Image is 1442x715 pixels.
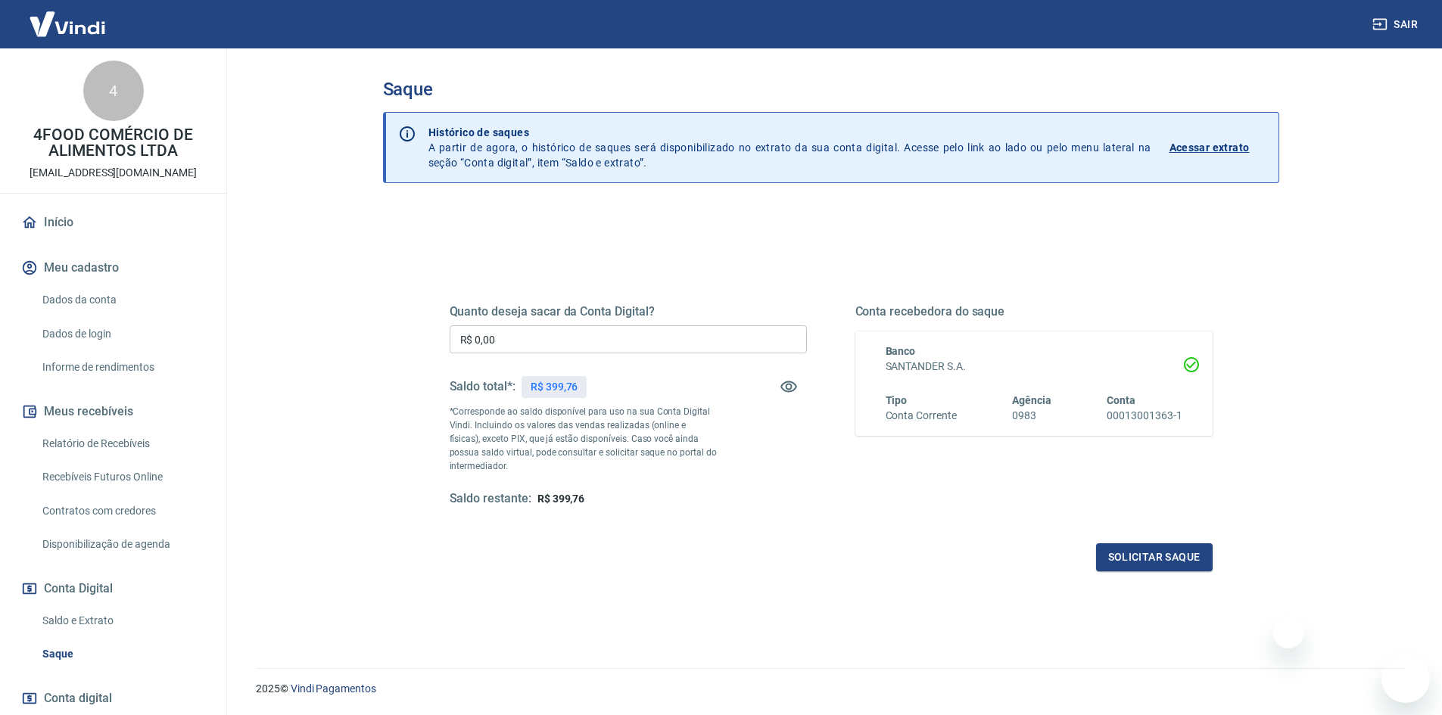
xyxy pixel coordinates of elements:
a: Início [18,206,208,239]
a: Conta digital [18,682,208,715]
div: 4 [83,61,144,121]
a: Relatório de Recebíveis [36,428,208,459]
button: Sair [1369,11,1424,39]
button: Meus recebíveis [18,395,208,428]
iframe: Botão para abrir a janela de mensagens [1381,654,1430,703]
span: Conta digital [44,688,112,709]
p: 2025 © [256,681,1406,697]
a: Acessar extrato [1169,125,1266,170]
a: Recebíveis Futuros Online [36,462,208,493]
button: Solicitar saque [1096,543,1213,571]
button: Conta Digital [18,572,208,605]
p: A partir de agora, o histórico de saques será disponibilizado no extrato da sua conta digital. Ac... [428,125,1151,170]
span: Conta [1107,394,1135,406]
h5: Saldo total*: [450,379,515,394]
p: Acessar extrato [1169,140,1250,155]
a: Vindi Pagamentos [291,682,376,695]
h3: Saque [383,79,1279,100]
img: Vindi [18,1,117,47]
a: Disponibilização de agenda [36,529,208,560]
h6: 00013001363-1 [1107,408,1182,424]
span: Agência [1012,394,1051,406]
iframe: Fechar mensagem [1273,618,1303,648]
a: Saque [36,639,208,670]
span: Banco [886,345,916,357]
span: R$ 399,76 [537,493,585,505]
p: *Corresponde ao saldo disponível para uso na sua Conta Digital Vindi. Incluindo os valores das ve... [450,405,718,473]
h5: Saldo restante: [450,491,531,507]
h5: Conta recebedora do saque [855,304,1213,319]
button: Meu cadastro [18,251,208,284]
p: 4FOOD COMÉRCIO DE ALIMENTOS LTDA [12,127,214,159]
a: Saldo e Extrato [36,605,208,636]
p: Histórico de saques [428,125,1151,140]
p: R$ 399,76 [531,379,578,395]
h6: Conta Corrente [886,408,957,424]
a: Contratos com credores [36,496,208,527]
span: Tipo [886,394,908,406]
p: [EMAIL_ADDRESS][DOMAIN_NAME] [30,165,197,181]
h5: Quanto deseja sacar da Conta Digital? [450,304,807,319]
h6: 0983 [1012,408,1051,424]
a: Dados de login [36,319,208,350]
h6: SANTANDER S.A. [886,359,1182,375]
a: Dados da conta [36,284,208,316]
a: Informe de rendimentos [36,352,208,383]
